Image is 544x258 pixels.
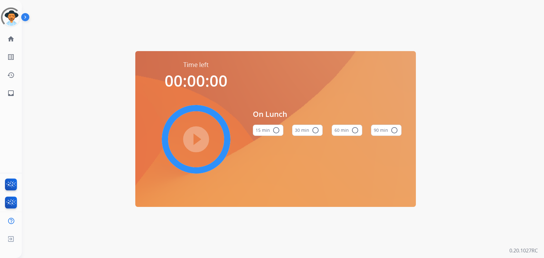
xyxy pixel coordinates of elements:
[7,53,15,61] mat-icon: list_alt
[165,70,228,91] span: 00:00:00
[509,247,538,254] p: 0.20.1027RC
[292,125,323,136] button: 30 min
[7,71,15,79] mat-icon: history
[272,127,280,134] mat-icon: radio_button_unchecked
[253,108,402,120] span: On Lunch
[312,127,319,134] mat-icon: radio_button_unchecked
[351,127,359,134] mat-icon: radio_button_unchecked
[371,125,402,136] button: 90 min
[7,89,15,97] mat-icon: inbox
[391,127,398,134] mat-icon: radio_button_unchecked
[253,125,283,136] button: 15 min
[7,35,15,43] mat-icon: home
[332,125,362,136] button: 60 min
[183,60,209,69] span: Time left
